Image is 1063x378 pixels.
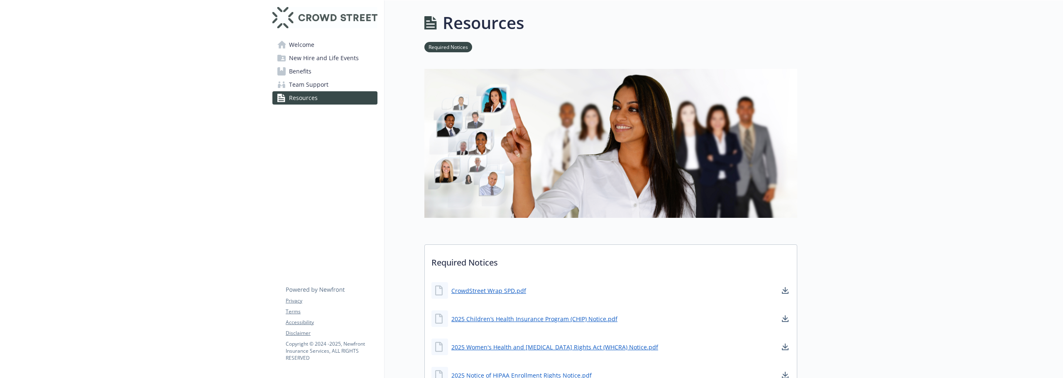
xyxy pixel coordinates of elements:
[289,51,359,65] span: New Hire and Life Events
[451,315,617,323] a: 2025 Children’s Health Insurance Program (CHIP) Notice.pdf
[272,38,377,51] a: Welcome
[286,319,377,326] a: Accessibility
[451,286,526,295] a: CrowdStreet Wrap SPD.pdf
[286,297,377,305] a: Privacy
[286,308,377,315] a: Terms
[272,65,377,78] a: Benefits
[272,91,377,105] a: Resources
[780,285,790,295] a: download document
[289,91,318,105] span: Resources
[289,78,328,91] span: Team Support
[451,343,658,351] a: 2025 Women's Health and [MEDICAL_DATA] Rights Act (WHCRA) Notice.pdf
[425,245,797,276] p: Required Notices
[289,65,311,78] span: Benefits
[286,329,377,337] a: Disclaimer
[286,340,377,361] p: Copyright © 2024 - 2025 , Newfront Insurance Services, ALL RIGHTS RESERVED
[443,10,524,35] h1: Resources
[780,342,790,352] a: download document
[272,78,377,91] a: Team Support
[272,51,377,65] a: New Hire and Life Events
[289,38,314,51] span: Welcome
[780,314,790,324] a: download document
[424,69,797,218] img: resources page banner
[424,43,472,51] a: Required Notices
